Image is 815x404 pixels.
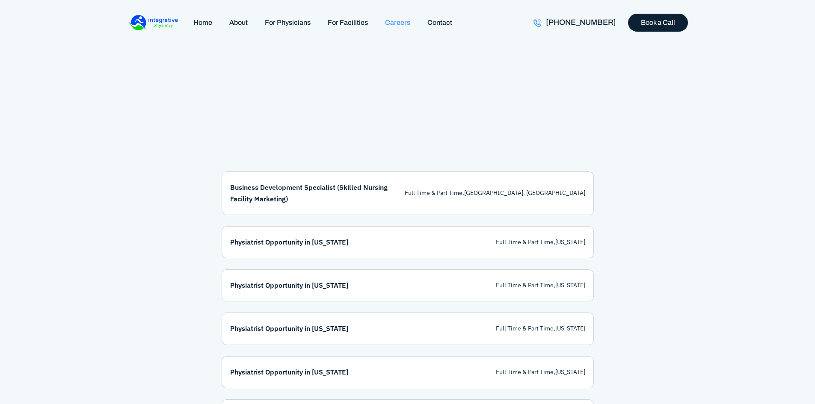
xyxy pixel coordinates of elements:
a: Physiatrist Opportunity in [US_STATE]Full Time & Part Time,[US_STATE] [222,356,594,388]
div: Full Time & Part Time [496,236,554,248]
a: Business Development Specialist (Skilled Nursing Facility Marketing)Full Time & Part Time,[GEOGRA... [222,171,594,215]
a: Book a Call [628,14,688,31]
a: For Physicians [256,13,319,32]
a: About [221,13,256,32]
div: [US_STATE] [555,323,585,334]
a: Home [185,13,221,32]
div: [PHONE_NUMBER] [546,18,616,27]
div: , [462,187,464,199]
div: , [554,323,555,334]
div: , [554,236,555,248]
a: Physiatrist Opportunity in [US_STATE]Full Time & Part Time,[US_STATE] [222,226,594,258]
div: Physiatrist Opportunity in [US_STATE] [230,236,489,248]
div: Business Development Specialist (Skilled Nursing Facility Marketing) [230,182,398,205]
a: Contact [419,13,461,32]
div: [US_STATE] [555,280,585,291]
a: For Facilities [319,13,376,32]
div: Full Time & Part Time [496,323,554,334]
div: Full Time & Part Time [496,280,554,291]
div: , [554,366,555,378]
div: [US_STATE] [555,236,585,248]
div: Physiatrist Opportunity in [US_STATE] [230,280,489,291]
a: Careers [376,13,419,32]
div: Physiatrist Opportunity in [US_STATE] [230,323,489,334]
div: [GEOGRAPHIC_DATA], [GEOGRAPHIC_DATA] [464,187,585,199]
div: [US_STATE] [555,366,585,378]
a: [PHONE_NUMBER] [525,13,625,32]
a: Physiatrist Opportunity in [US_STATE]Full Time & Part Time,[US_STATE] [222,269,594,301]
div: Physiatrist Opportunity in [US_STATE] [230,366,489,378]
div: , [554,280,555,291]
a: Physiatrist Opportunity in [US_STATE]Full Time & Part Time,[US_STATE] [222,313,594,345]
div: Full Time & Part Time [405,187,462,199]
div: Full Time & Part Time [496,366,554,378]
